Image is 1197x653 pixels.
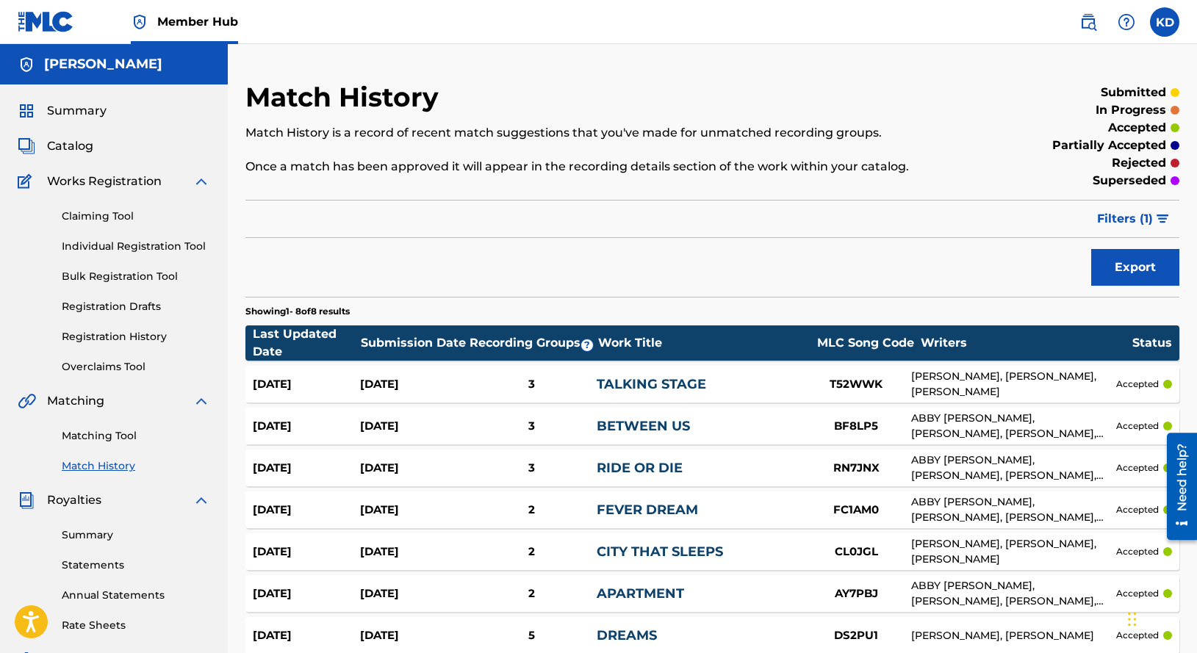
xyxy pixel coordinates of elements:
[801,418,911,435] div: BF8LP5
[1116,378,1159,391] p: accepted
[253,460,360,477] div: [DATE]
[1091,249,1179,286] button: Export
[360,418,467,435] div: [DATE]
[597,418,690,434] a: BETWEEN US
[245,305,350,318] p: Showing 1 - 8 of 8 results
[801,585,911,602] div: AY7PBJ
[360,376,467,393] div: [DATE]
[245,124,965,142] p: Match History is a record of recent match suggestions that you've made for unmatched recording gr...
[1150,7,1179,37] div: User Menu
[911,536,1116,567] div: [PERSON_NAME], [PERSON_NAME], [PERSON_NAME]
[157,13,238,30] span: Member Hub
[597,585,684,602] a: APARTMENT
[911,411,1116,441] div: ABBY [PERSON_NAME], [PERSON_NAME], [PERSON_NAME], [PERSON_NAME], [PERSON_NAME]
[1116,461,1159,475] p: accepted
[467,460,596,477] div: 3
[1157,214,1169,223] img: filter
[62,527,210,543] a: Summary
[47,491,101,509] span: Royalties
[62,618,210,633] a: Rate Sheets
[1052,137,1166,154] p: partially accepted
[360,502,467,519] div: [DATE]
[253,585,360,602] div: [DATE]
[801,502,911,519] div: FC1AM0
[253,325,361,361] div: Last Updated Date
[193,392,210,410] img: expand
[1116,587,1159,600] p: accepted
[597,502,698,518] a: FEVER DREAM
[467,376,596,393] div: 3
[911,578,1116,609] div: ABBY [PERSON_NAME], [PERSON_NAME], [PERSON_NAME], [PERSON_NAME]
[18,491,35,509] img: Royalties
[245,158,965,176] p: Once a match has been approved it will appear in the recording details section of the work within...
[598,334,810,352] div: Work Title
[911,369,1116,400] div: [PERSON_NAME], [PERSON_NAME], [PERSON_NAME]
[911,452,1116,483] div: ABBY [PERSON_NAME], [PERSON_NAME], [PERSON_NAME], [PERSON_NAME]
[469,334,598,352] div: Recording Groups
[1116,545,1159,558] p: accepted
[801,376,911,393] div: T52WWK
[62,359,210,375] a: Overclaims Tool
[360,585,467,602] div: [DATE]
[18,11,74,32] img: MLC Logo
[467,544,596,560] div: 2
[253,376,360,393] div: [DATE]
[253,544,360,560] div: [DATE]
[44,56,162,73] h5: KYLE P DOWNES
[18,173,37,190] img: Works Registration
[597,460,683,476] a: RIDE OR DIE
[911,628,1116,643] div: [PERSON_NAME], [PERSON_NAME]
[467,585,596,602] div: 2
[1088,201,1179,237] button: Filters (1)
[62,558,210,573] a: Statements
[597,376,706,392] a: TALKING STAGE
[62,209,210,224] a: Claiming Tool
[47,173,162,190] span: Works Registration
[360,460,467,477] div: [DATE]
[597,627,657,643] a: DREAMS
[581,339,593,351] span: ?
[47,137,93,155] span: Catalog
[1124,582,1197,653] iframe: Chat Widget
[18,137,35,155] img: Catalog
[1116,419,1159,433] p: accepted
[1116,629,1159,642] p: accepted
[911,494,1116,525] div: ABBY [PERSON_NAME], [PERSON_NAME], [PERSON_NAME], [PERSON_NAME]
[1074,7,1103,37] a: Public Search
[253,418,360,435] div: [DATE]
[1132,334,1172,352] div: Status
[360,544,467,560] div: [DATE]
[18,137,93,155] a: CatalogCatalog
[62,299,210,314] a: Registration Drafts
[1112,154,1166,172] p: rejected
[467,627,596,644] div: 5
[1097,210,1153,228] span: Filters ( 1 )
[62,239,210,254] a: Individual Registration Tool
[1118,13,1135,31] img: help
[1079,13,1097,31] img: search
[62,329,210,344] a: Registration History
[1112,7,1141,37] div: Help
[245,81,446,114] h2: Match History
[253,627,360,644] div: [DATE]
[47,392,104,410] span: Matching
[62,269,210,284] a: Bulk Registration Tool
[810,334,921,352] div: MLC Song Code
[62,428,210,444] a: Matching Tool
[18,392,36,410] img: Matching
[18,102,35,120] img: Summary
[801,460,911,477] div: RN7JNX
[1096,101,1166,119] p: in progress
[360,627,467,644] div: [DATE]
[193,491,210,509] img: expand
[801,544,911,560] div: CL0JGL
[361,334,469,352] div: Submission Date
[18,56,35,73] img: Accounts
[253,502,360,519] div: [DATE]
[1128,597,1137,641] div: Drag
[921,334,1132,352] div: Writers
[47,102,107,120] span: Summary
